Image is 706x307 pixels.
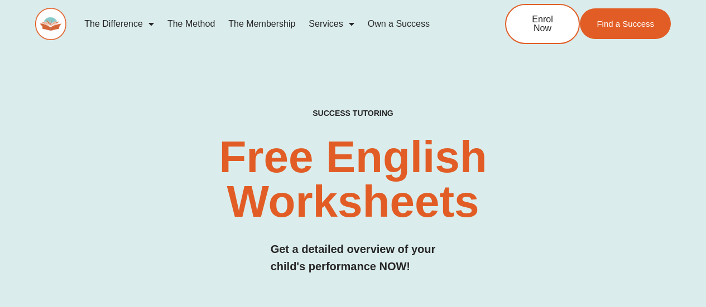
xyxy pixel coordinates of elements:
[523,15,562,33] span: Enrol Now
[161,11,222,37] a: The Method
[505,4,580,44] a: Enrol Now
[143,135,563,224] h2: Free English Worksheets​
[259,109,447,118] h4: SUCCESS TUTORING​
[361,11,436,37] a: Own a Success
[302,11,361,37] a: Services
[597,20,654,28] span: Find a Success
[222,11,302,37] a: The Membership
[78,11,468,37] nav: Menu
[78,11,161,37] a: The Difference
[580,8,671,39] a: Find a Success
[271,241,436,275] h3: Get a detailed overview of your child's performance NOW!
